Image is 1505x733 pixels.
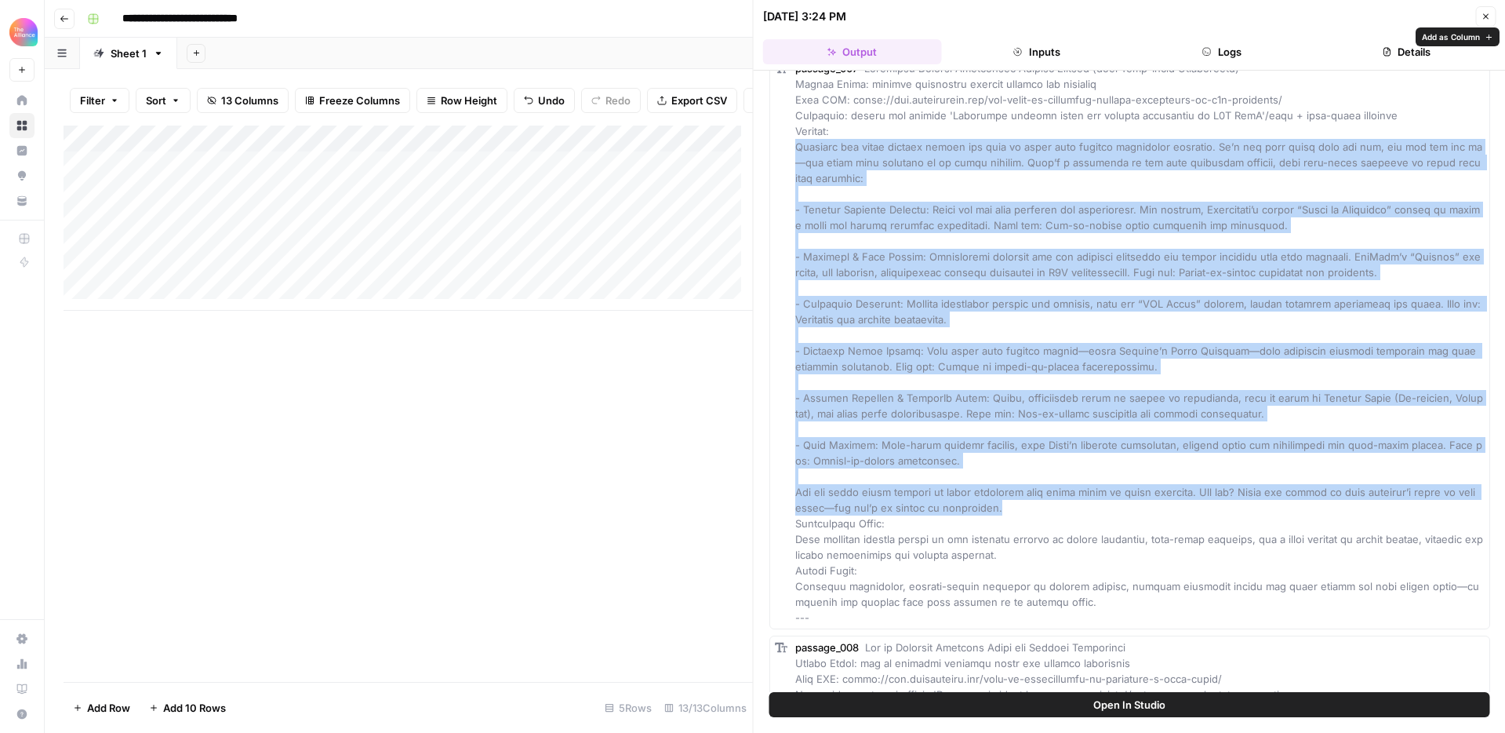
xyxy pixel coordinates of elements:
[605,93,631,108] span: Redo
[581,88,641,113] button: Redo
[221,93,278,108] span: 13 Columns
[9,113,35,138] a: Browse
[70,88,129,113] button: Filter
[111,46,147,61] div: Sheet 1
[1416,27,1500,46] button: Add as Column
[9,651,35,676] a: Usage
[64,695,140,720] button: Add Row
[9,18,38,46] img: Alliance Logo
[295,88,410,113] button: Freeze Columns
[598,695,658,720] div: 5 Rows
[9,188,35,213] a: Your Data
[538,93,565,108] span: Undo
[163,700,226,716] span: Add 10 Rows
[514,88,575,113] button: Undo
[146,93,166,108] span: Sort
[1317,39,1496,64] button: Details
[9,163,35,188] a: Opportunities
[658,695,753,720] div: 13/13 Columns
[9,138,35,163] a: Insights
[9,702,35,727] button: Help + Support
[9,626,35,651] a: Settings
[136,88,191,113] button: Sort
[9,88,35,113] a: Home
[319,93,400,108] span: Freeze Columns
[80,93,105,108] span: Filter
[763,9,846,24] div: [DATE] 3:24 PM
[947,39,1126,64] button: Inputs
[769,692,1490,717] button: Open In Studio
[647,88,737,113] button: Export CSV
[197,88,289,113] button: 13 Columns
[1093,697,1165,713] span: Open In Studio
[9,13,35,52] button: Workspace: Alliance
[140,695,235,720] button: Add 10 Rows
[1132,39,1311,64] button: Logs
[671,93,727,108] span: Export CSV
[87,700,130,716] span: Add Row
[763,39,942,64] button: Output
[1422,31,1480,43] span: Add as Column
[9,676,35,702] a: Learning Hub
[80,38,177,69] a: Sheet 1
[795,641,859,654] span: passage_008
[441,93,497,108] span: Row Height
[416,88,507,113] button: Row Height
